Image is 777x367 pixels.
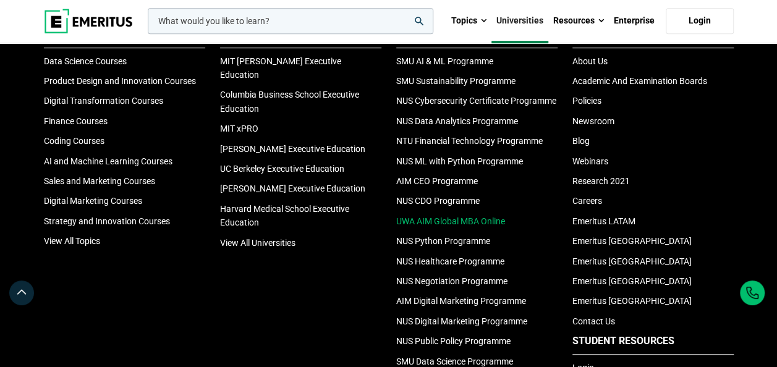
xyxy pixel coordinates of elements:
a: NUS Cybersecurity Certificate Programme [396,96,556,106]
a: Data Science Courses [44,56,127,66]
a: [PERSON_NAME] Executive Education [220,144,365,154]
a: About Us [572,56,608,66]
input: woocommerce-product-search-field-0 [148,8,433,34]
a: [PERSON_NAME] Executive Education [220,183,365,193]
a: NUS Healthcare Programme [396,256,504,266]
a: Emeritus [GEOGRAPHIC_DATA] [572,276,692,286]
a: Strategy and Innovation Courses [44,216,170,226]
a: Contact Us [572,316,615,326]
a: Emeritus [GEOGRAPHIC_DATA] [572,236,692,246]
a: Newsroom [572,116,614,126]
a: Blog [572,136,590,146]
a: UC Berkeley Executive Education [220,164,344,174]
a: Research 2021 [572,176,630,186]
a: NUS Data Analytics Programme [396,116,518,126]
a: View All Universities [220,238,295,248]
a: NUS Python Programme [396,236,490,246]
a: NUS ML with Python Programme [396,156,523,166]
a: SMU Sustainability Programme [396,76,516,86]
a: NTU Financial Technology Programme [396,136,543,146]
a: NUS Negotiation Programme [396,276,507,286]
a: Careers [572,196,602,206]
a: Digital Marketing Courses [44,196,142,206]
a: Product Design and Innovation Courses [44,76,196,86]
a: Finance Courses [44,116,108,126]
a: SMU AI & ML Programme [396,56,493,66]
a: MIT [PERSON_NAME] Executive Education [220,56,341,80]
a: Columbia Business School Executive Education [220,90,359,113]
a: NUS CDO Programme [396,196,480,206]
a: AI and Machine Learning Courses [44,156,172,166]
a: UWA AIM Global MBA Online [396,216,505,226]
a: MIT xPRO [220,124,258,133]
a: View All Topics [44,236,100,246]
a: Webinars [572,156,608,166]
a: Harvard Medical School Executive Education [220,204,349,227]
a: Digital Transformation Courses [44,96,163,106]
a: Emeritus LATAM [572,216,635,226]
a: Policies [572,96,601,106]
a: AIM Digital Marketing Programme [396,296,526,306]
a: Academic And Examination Boards [572,76,707,86]
a: NUS Digital Marketing Programme [396,316,527,326]
a: Emeritus [GEOGRAPHIC_DATA] [572,256,692,266]
a: Coding Courses [44,136,104,146]
a: NUS Public Policy Programme [396,336,511,346]
a: AIM CEO Programme [396,176,478,186]
a: Sales and Marketing Courses [44,176,155,186]
a: Emeritus [GEOGRAPHIC_DATA] [572,296,692,306]
a: Login [666,8,734,34]
a: SMU Data Science Programme [396,356,513,366]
